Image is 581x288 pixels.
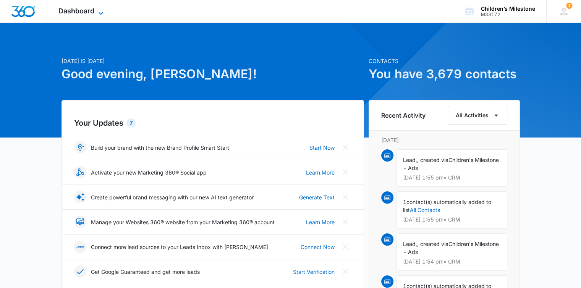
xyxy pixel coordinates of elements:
div: 7 [126,118,136,128]
p: Contacts [369,57,520,65]
h1: Good evening, [PERSON_NAME]! [61,65,364,83]
button: Close [339,141,351,154]
span: Children's Milestone - Ads [403,241,499,255]
button: Close [339,166,351,178]
p: Activate your new Marketing 360® Social app [91,168,207,176]
p: Connect more lead sources to your Leads Inbox with [PERSON_NAME] [91,243,268,251]
p: [DATE] 1:55 pm • CRM [403,217,501,222]
button: Close [339,265,351,278]
a: All Contacts [410,207,440,213]
div: account name [481,6,535,12]
a: Learn More [306,218,335,226]
span: Children's Milestone - Ads [403,157,499,171]
span: Dashboard [58,7,94,15]
p: [DATE] is [DATE] [61,57,364,65]
p: [DATE] [381,136,507,144]
div: account id [481,12,535,17]
button: Close [339,216,351,228]
button: Close [339,241,351,253]
button: All Activities [448,106,507,125]
span: 1 [566,3,572,9]
a: Learn More [306,168,335,176]
p: Build your brand with the new Brand Profile Smart Start [91,144,229,152]
span: , created via [417,241,448,247]
a: Connect Now [301,243,335,251]
h2: Your Updates [74,117,351,129]
span: Lead, [403,241,417,247]
p: Manage your Websites 360® website from your Marketing 360® account [91,218,275,226]
a: Generate Text [299,193,335,201]
div: notifications count [566,3,572,9]
a: Start Now [309,144,335,152]
span: , created via [417,157,448,163]
span: contact(s) automatically added to list [403,199,491,213]
p: Create powerful brand messaging with our new AI text generator [91,193,254,201]
p: [DATE] 1:54 pm • CRM [403,259,501,264]
a: Start Verification [293,268,335,276]
span: 1 [403,199,406,205]
button: Close [339,191,351,203]
p: Get Google Guaranteed and get more leads [91,268,200,276]
h1: You have 3,679 contacts [369,65,520,83]
h6: Recent Activity [381,111,426,120]
p: [DATE] 1:55 pm • CRM [403,175,501,180]
span: Lead, [403,157,417,163]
